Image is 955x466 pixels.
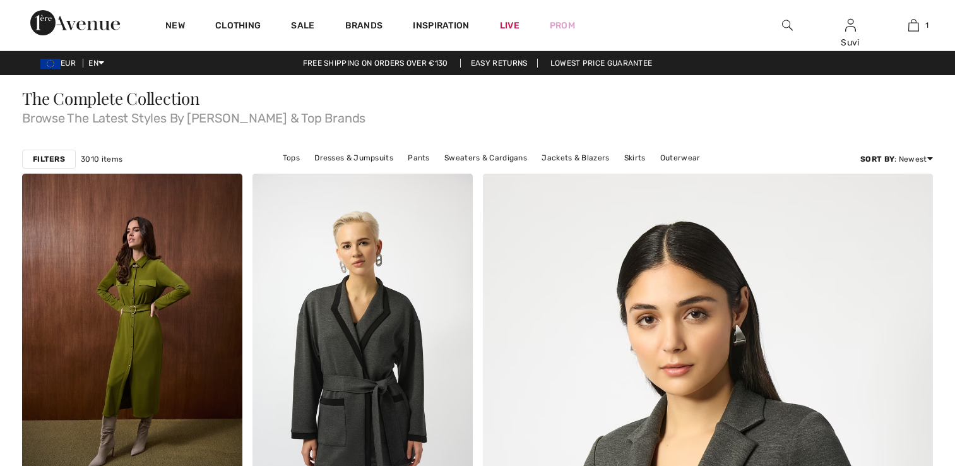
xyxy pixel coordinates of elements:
div: Suvi [819,36,881,49]
a: Jackets & Blazers [535,150,615,166]
a: Dresses & Jumpsuits [308,150,400,166]
a: Lowest Price Guarantee [540,59,663,68]
a: Sign In [845,19,856,31]
img: Euro [40,59,61,69]
a: Prom [550,19,575,32]
span: Browse The Latest Styles By [PERSON_NAME] & Top Brands [22,107,933,124]
img: search the website [782,18,793,33]
a: Live [500,19,519,32]
strong: Sort By [860,155,894,164]
a: Free shipping on orders over €130 [293,59,458,68]
span: The Complete Collection [22,87,200,109]
span: 3010 items [81,153,122,165]
iframe: Opens a widget where you can chat to one of our agents [875,371,942,403]
a: New [165,20,185,33]
a: 1 [882,18,944,33]
span: EN [88,59,104,68]
a: Pants [401,150,436,166]
img: 1ère Avenue [30,10,120,35]
a: Sale [291,20,314,33]
strong: Filters [33,153,65,165]
a: Easy Returns [460,59,538,68]
a: Outerwear [654,150,707,166]
img: My Bag [908,18,919,33]
span: EUR [40,59,81,68]
a: Sweaters & Cardigans [438,150,533,166]
a: Skirts [618,150,652,166]
a: Brands [345,20,383,33]
a: Tops [276,150,306,166]
div: : Newest [860,153,933,165]
img: My Info [845,18,856,33]
span: Inspiration [413,20,469,33]
a: Clothing [215,20,261,33]
span: 1 [925,20,928,31]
